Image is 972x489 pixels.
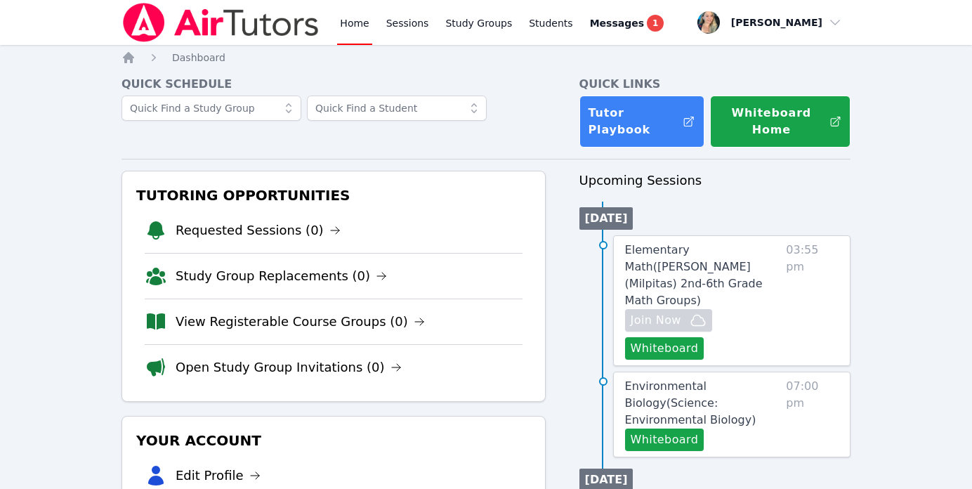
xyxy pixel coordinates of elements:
a: Dashboard [172,51,225,65]
span: Elementary Math ( [PERSON_NAME] (Milpitas) 2nd-6th Grade Math Groups ) [625,243,763,307]
h4: Quick Schedule [121,76,546,93]
span: Join Now [631,312,681,329]
button: Whiteboard Home [710,96,850,148]
a: Open Study Group Invitations (0) [176,358,402,377]
h3: Your Account [133,428,534,453]
h3: Tutoring Opportunities [133,183,534,208]
input: Quick Find a Study Group [121,96,301,121]
a: Edit Profile [176,466,261,485]
a: Environmental Biology(Science: Environmental Biology) [625,378,781,429]
nav: Breadcrumb [121,51,850,65]
img: Air Tutors [121,3,320,42]
span: Dashboard [172,52,225,63]
a: View Registerable Course Groups (0) [176,312,425,332]
span: 07:00 pm [786,378,839,451]
span: Environmental Biology ( Science: Environmental Biology ) [625,379,756,426]
span: Messages [590,16,644,30]
h4: Quick Links [579,76,850,93]
span: 1 [647,15,664,32]
button: Whiteboard [625,429,704,451]
button: Whiteboard [625,337,704,360]
a: Study Group Replacements (0) [176,266,387,286]
button: Join Now [625,309,712,332]
li: [DATE] [579,207,633,230]
input: Quick Find a Student [307,96,487,121]
a: Requested Sessions (0) [176,221,341,240]
a: Elementary Math([PERSON_NAME] (Milpitas) 2nd-6th Grade Math Groups) [625,242,781,309]
h3: Upcoming Sessions [579,171,850,190]
span: 03:55 pm [786,242,839,360]
a: Tutor Playbook [579,96,704,148]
